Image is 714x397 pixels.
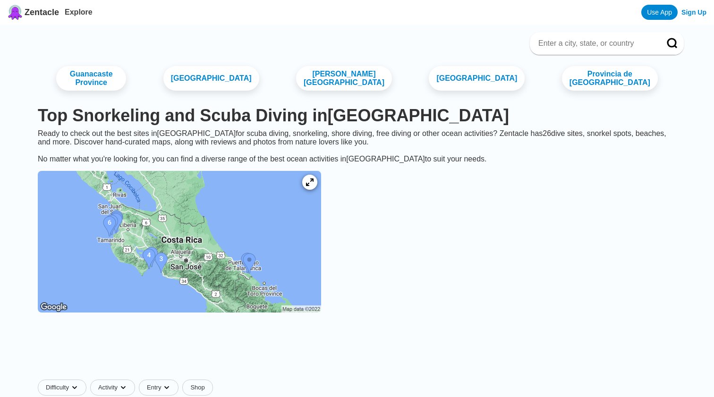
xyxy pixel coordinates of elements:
[30,163,329,322] a: Costa Rica dive site map
[38,106,676,126] h1: Top Snorkeling and Scuba Diving in [GEOGRAPHIC_DATA]
[56,66,126,91] a: Guanacaste Province
[562,66,658,91] a: Provincia de [GEOGRAPHIC_DATA]
[163,384,170,391] img: dropdown caret
[38,171,321,313] img: Costa Rica dive site map
[537,39,654,48] input: Enter a city, state, or country
[71,384,78,391] img: dropdown caret
[25,8,59,17] span: Zentacle
[429,66,525,91] a: [GEOGRAPHIC_DATA]
[8,5,23,20] img: Zentacle logo
[296,66,392,91] a: [PERSON_NAME][GEOGRAPHIC_DATA]
[139,380,182,396] button: Entrydropdown caret
[46,384,69,391] span: Difficulty
[182,380,212,396] a: Shop
[8,5,59,20] a: Zentacle logoZentacle
[119,384,127,391] img: dropdown caret
[30,129,684,163] div: Ready to check out the best sites in [GEOGRAPHIC_DATA] for scuba diving, snorkeling, shore diving...
[163,66,259,91] a: [GEOGRAPHIC_DATA]
[90,380,139,396] button: Activitydropdown caret
[681,8,706,16] a: Sign Up
[128,329,586,372] iframe: Advertisement
[38,380,90,396] button: Difficultydropdown caret
[641,5,678,20] a: Use App
[147,384,161,391] span: Entry
[98,384,118,391] span: Activity
[65,8,93,16] a: Explore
